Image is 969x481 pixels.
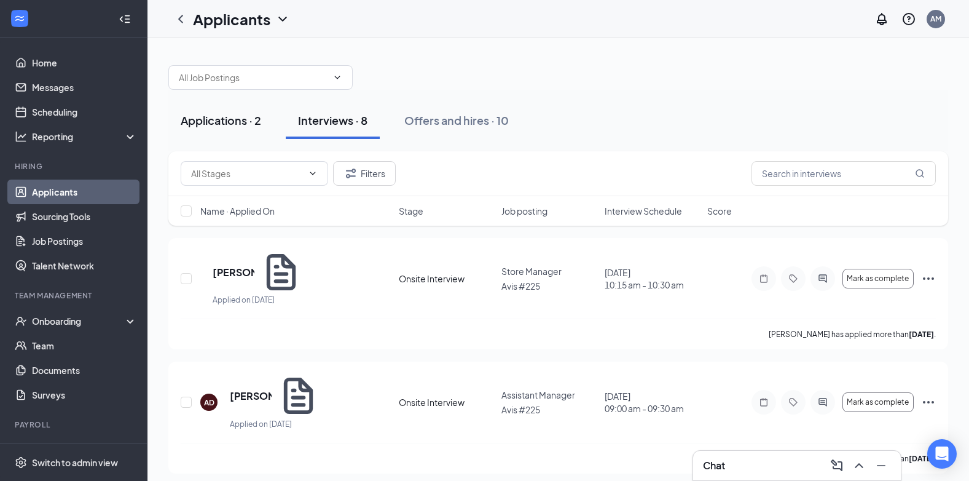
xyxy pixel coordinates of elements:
svg: Analysis [15,130,27,143]
svg: Document [259,250,303,294]
svg: ActiveChat [815,274,830,284]
div: Hiring [15,161,135,172]
button: Mark as complete [842,269,914,288]
svg: Note [756,274,771,284]
span: Interview Schedule [605,205,682,217]
svg: Collapse [119,13,131,25]
button: Minimize [871,456,891,475]
svg: ChevronLeft [173,12,188,26]
svg: ChevronUp [852,458,866,473]
svg: QuestionInfo [901,12,916,26]
a: Sourcing Tools [32,204,137,229]
span: Assistant Manager [501,389,575,400]
svg: Ellipses [921,395,936,410]
a: Home [32,50,137,75]
span: Name · Applied On [200,205,275,217]
div: [DATE] [605,266,700,291]
a: Surveys [32,383,137,407]
svg: Notifications [874,12,889,26]
svg: MagnifyingGlass [915,169,925,178]
div: Onsite Interview [399,396,494,408]
div: Applications · 2 [181,113,261,128]
input: Search in interviews [751,161,936,186]
h5: [PERSON_NAME] [213,266,254,279]
a: PayrollCrown [32,438,137,463]
div: Onboarding [32,315,127,327]
svg: Filter [343,166,358,181]
div: Team Management [15,290,135,301]
p: [PERSON_NAME] has applied more than . [769,329,936,340]
a: Messages [32,75,137,100]
b: [DATE] [909,330,934,339]
div: Switch to admin view [32,456,118,469]
button: ComposeMessage [827,456,847,475]
a: Job Postings [32,229,137,253]
svg: Note [756,397,771,407]
svg: Tag [786,397,801,407]
div: Applied on [DATE] [230,418,320,431]
span: Store Manager [501,266,562,277]
input: All Stages [191,167,303,180]
svg: ComposeMessage [830,458,844,473]
button: ChevronUp [849,456,869,475]
svg: WorkstreamLogo [14,12,26,25]
h1: Applicants [193,9,270,30]
div: Reporting [32,130,138,143]
div: [DATE] [605,390,700,415]
h3: Chat [703,459,725,472]
span: 09:00 am - 09:30 am [605,402,700,415]
div: AD [204,397,214,408]
h5: [PERSON_NAME] [230,389,272,403]
svg: Ellipses [921,271,936,286]
a: Team [32,333,137,358]
svg: ChevronDown [275,12,290,26]
div: AM [930,14,941,24]
span: Mark as complete [847,274,909,283]
svg: ChevronDown [308,169,318,178]
svg: ActiveChat [815,397,830,407]
svg: Document [277,374,320,418]
button: Filter Filters [333,161,396,186]
a: Applicants [32,180,137,204]
span: Score [707,205,732,217]
div: Interviews · 8 [298,113,367,128]
svg: Settings [15,456,27,469]
svg: Minimize [874,458,889,473]
span: Job posting [501,205,547,217]
div: Onsite Interview [399,272,494,285]
button: Mark as complete [842,392,914,412]
svg: Tag [786,274,801,284]
div: Open Intercom Messenger [927,439,957,469]
span: Mark as complete [847,398,909,407]
a: Documents [32,358,137,383]
b: [DATE] [909,454,934,463]
span: Stage [399,205,423,217]
input: All Job Postings [179,71,328,84]
span: 10:15 am - 10:30 am [605,279,700,291]
svg: ChevronDown [332,73,342,82]
svg: UserCheck [15,315,27,327]
div: Offers and hires · 10 [404,113,509,128]
p: Avis #225 [501,403,597,416]
div: Applied on [DATE] [213,294,303,306]
p: Avis #225 [501,280,597,292]
a: Talent Network [32,253,137,278]
a: Scheduling [32,100,137,124]
div: Payroll [15,419,135,430]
